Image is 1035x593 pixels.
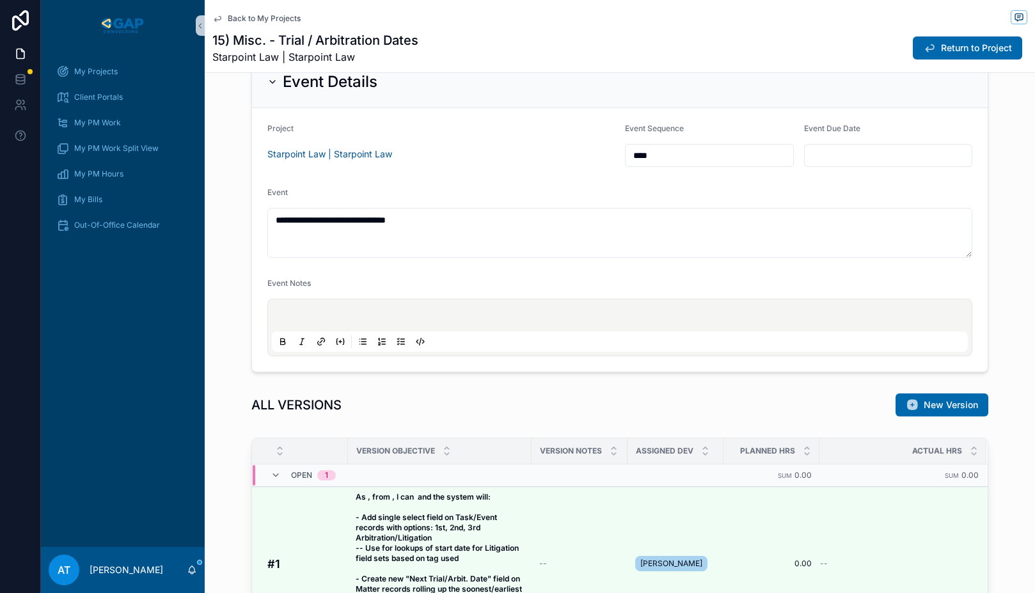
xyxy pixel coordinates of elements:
p: [PERSON_NAME] [90,564,163,576]
span: -- [820,558,828,569]
a: Starpoint Law | Starpoint Law [267,148,392,161]
span: Return to Project [941,42,1012,54]
a: -- [539,558,620,569]
span: Event Due Date [804,123,860,133]
a: Client Portals [49,86,197,109]
span: AT [58,562,70,578]
a: My Bills [49,188,197,211]
small: Sum [945,472,959,479]
a: 0.00 [731,558,812,569]
a: Out-Of-Office Calendar [49,214,197,237]
span: My PM Hours [74,169,123,179]
span: Planned Hrs [740,446,795,456]
button: Return to Project [913,36,1022,59]
span: Starpoint Law | Starpoint Law [212,49,418,65]
button: New Version [896,393,988,416]
span: My PM Work Split View [74,143,159,154]
span: Event Notes [267,278,311,288]
h1: 15) Misc. - Trial / Arbitration Dates [212,31,418,49]
span: Out-Of-Office Calendar [74,220,160,230]
a: Back to My Projects [212,13,301,24]
span: Version Objective [356,446,435,456]
span: [PERSON_NAME] [640,558,702,569]
span: My Bills [74,194,102,205]
span: Event [267,187,288,197]
span: 0.00 [794,470,812,480]
span: Version Notes [540,446,602,456]
div: scrollable content [41,51,205,253]
a: #1 [267,555,340,573]
span: My PM Work [74,118,121,128]
span: Client Portals [74,92,123,102]
span: Actual Hrs [912,446,962,456]
a: [PERSON_NAME] [635,553,716,574]
small: Sum [778,472,792,479]
span: My Projects [74,67,118,77]
img: App logo [99,15,146,36]
span: New Version [924,399,978,411]
a: My Projects [49,60,197,83]
a: My PM Hours [49,162,197,186]
span: Assigned Dev [636,446,693,456]
div: 1 [325,470,328,480]
span: Open [291,470,312,480]
span: 0.00 [961,470,979,480]
span: Project [267,123,294,133]
span: Back to My Projects [228,13,301,24]
span: Event Sequence [625,123,684,133]
a: My PM Work [49,111,197,134]
h1: ALL VERSIONS [251,396,342,414]
span: -- [539,558,547,569]
a: -- [820,558,971,569]
a: My PM Work Split View [49,137,197,160]
h2: Event Details [283,72,377,92]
